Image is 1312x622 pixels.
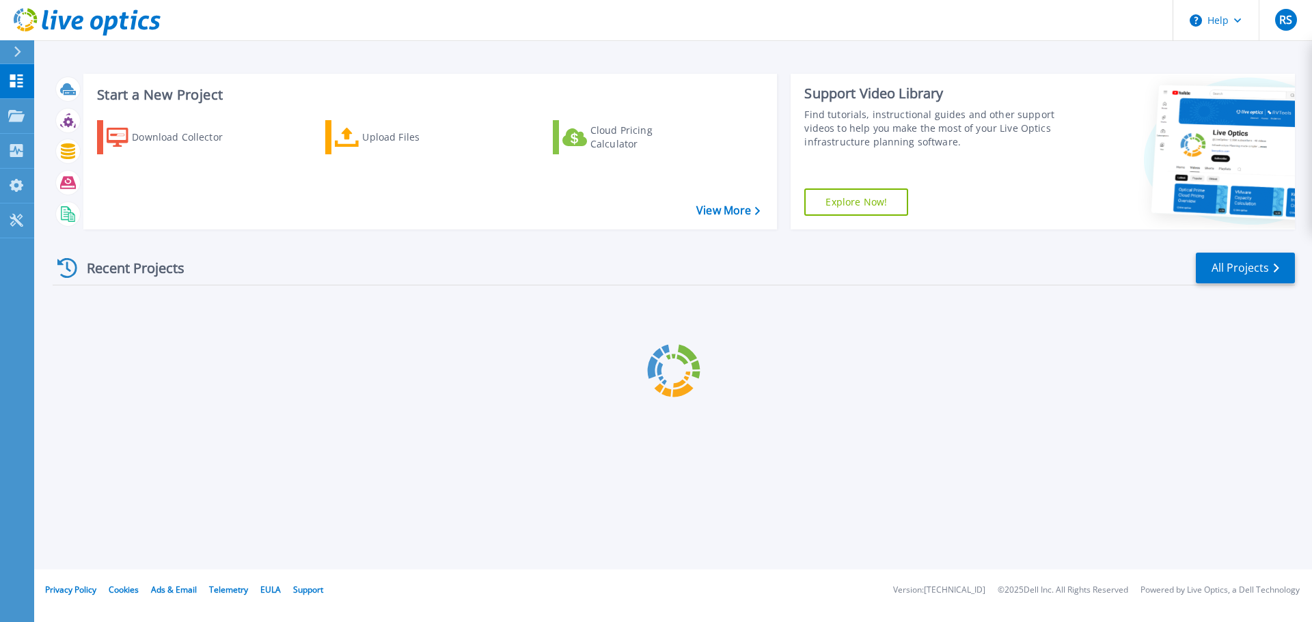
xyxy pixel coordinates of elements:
a: EULA [260,584,281,595]
a: Ads & Email [151,584,197,595]
a: View More [696,204,760,217]
li: © 2025 Dell Inc. All Rights Reserved [998,586,1128,595]
div: Cloud Pricing Calculator [590,124,700,151]
a: Cloud Pricing Calculator [553,120,705,154]
h3: Start a New Project [97,87,760,102]
span: RS [1279,14,1292,25]
a: All Projects [1196,253,1295,283]
a: Upload Files [325,120,478,154]
li: Version: [TECHNICAL_ID] [893,586,985,595]
a: Download Collector [97,120,249,154]
div: Find tutorials, instructional guides and other support videos to help you make the most of your L... [804,108,1061,149]
a: Privacy Policy [45,584,96,595]
a: Cookies [109,584,139,595]
div: Support Video Library [804,85,1061,102]
li: Powered by Live Optics, a Dell Technology [1140,586,1300,595]
a: Support [293,584,323,595]
div: Download Collector [132,124,241,151]
div: Upload Files [362,124,471,151]
div: Recent Projects [53,251,203,285]
a: Telemetry [209,584,248,595]
a: Explore Now! [804,188,908,216]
